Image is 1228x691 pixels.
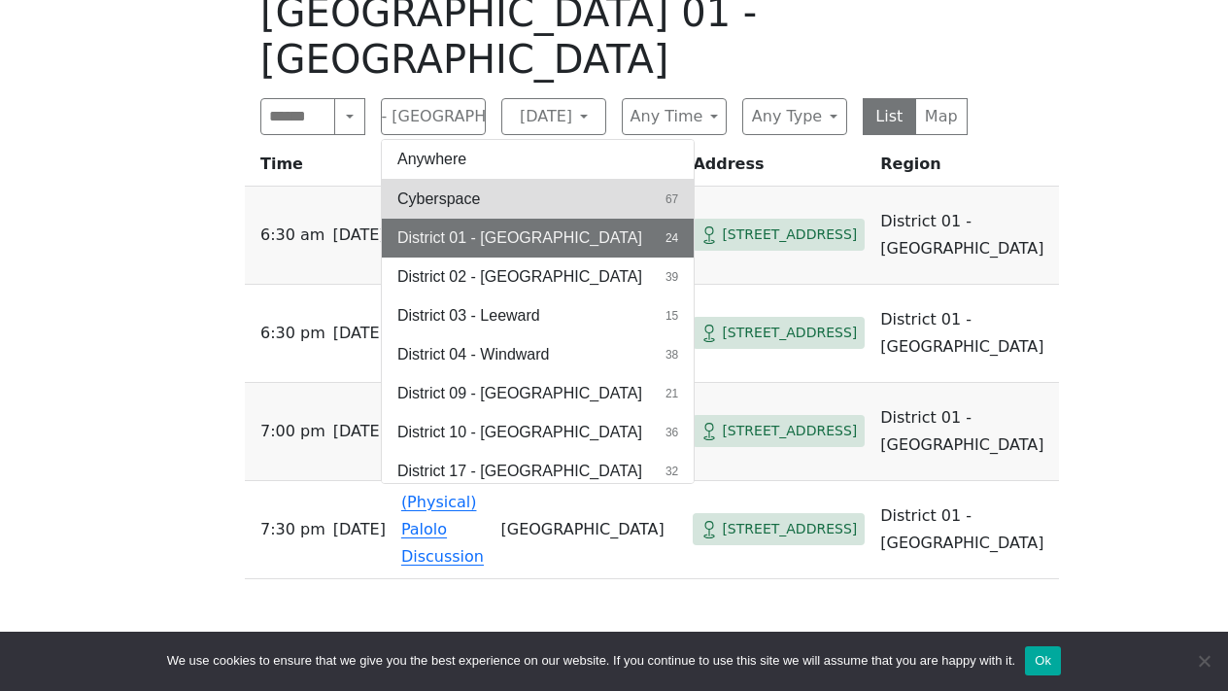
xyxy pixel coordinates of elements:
th: Address [685,151,872,187]
span: [DATE] [333,516,386,543]
span: 39 results [665,268,678,286]
span: 7:30 PM [260,516,325,543]
button: District 03 - Leeward15 results [382,296,694,335]
span: 36 results [665,424,678,441]
td: District 01 - [GEOGRAPHIC_DATA] [872,383,1059,481]
span: 32 results [665,463,678,480]
button: District 04 - Windward38 results [382,335,694,374]
button: District 10 - [GEOGRAPHIC_DATA]36 results [382,413,694,452]
button: District 01 - [GEOGRAPHIC_DATA]24 results [382,219,694,258]
button: Search [334,98,365,135]
button: Cyberspace67 results [382,180,694,219]
span: We use cookies to ensure that we give you the best experience on our website. If you continue to ... [167,651,1015,671]
span: [DATE] [333,418,386,445]
button: List [863,98,916,135]
input: Search [260,98,335,135]
button: Any Time [622,98,727,135]
span: [STREET_ADDRESS] [722,517,857,541]
button: District 17 - [GEOGRAPHIC_DATA]32 results [382,452,694,491]
span: [DATE] [333,320,386,347]
button: Anywhere [382,140,694,179]
span: [DATE] [332,222,385,249]
span: District 17 - [GEOGRAPHIC_DATA] [397,460,642,483]
span: Cyberspace [397,188,480,211]
span: District 03 - Leeward [397,304,540,328]
button: Map [915,98,969,135]
span: District 04 - Windward [397,343,549,366]
button: Ok [1025,646,1061,675]
button: District 01 - [GEOGRAPHIC_DATA] [381,98,486,135]
button: Any Type [742,98,847,135]
span: 6:30 PM [260,320,325,347]
span: District 02 - [GEOGRAPHIC_DATA] [397,265,642,289]
span: 24 results [665,229,678,247]
span: District 01 - [GEOGRAPHIC_DATA] [397,226,642,250]
span: 15 results [665,307,678,325]
span: 21 results [665,385,678,402]
span: [STREET_ADDRESS] [722,321,857,345]
button: District 02 - [GEOGRAPHIC_DATA]39 results [382,258,694,296]
div: District 01 - [GEOGRAPHIC_DATA] [381,139,695,485]
span: [STREET_ADDRESS] [722,223,857,247]
span: [STREET_ADDRESS] [722,419,857,443]
td: District 01 - [GEOGRAPHIC_DATA] [872,187,1059,285]
button: District 09 - [GEOGRAPHIC_DATA]21 results [382,374,694,413]
span: District 10 - [GEOGRAPHIC_DATA] [397,421,642,444]
span: 6:30 AM [260,222,324,249]
span: No [1194,651,1213,671]
span: 38 results [665,346,678,363]
a: (Physical) Palolo Discussion [401,493,484,566]
th: Time [245,151,393,187]
span: 7:00 PM [260,418,325,445]
span: District 09 - [GEOGRAPHIC_DATA] [397,382,642,405]
td: [GEOGRAPHIC_DATA] [493,481,685,579]
button: [DATE] [501,98,606,135]
td: District 01 - [GEOGRAPHIC_DATA] [872,481,1059,579]
td: District 01 - [GEOGRAPHIC_DATA] [872,285,1059,383]
th: Region [872,151,1059,187]
span: 67 results [665,190,678,208]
